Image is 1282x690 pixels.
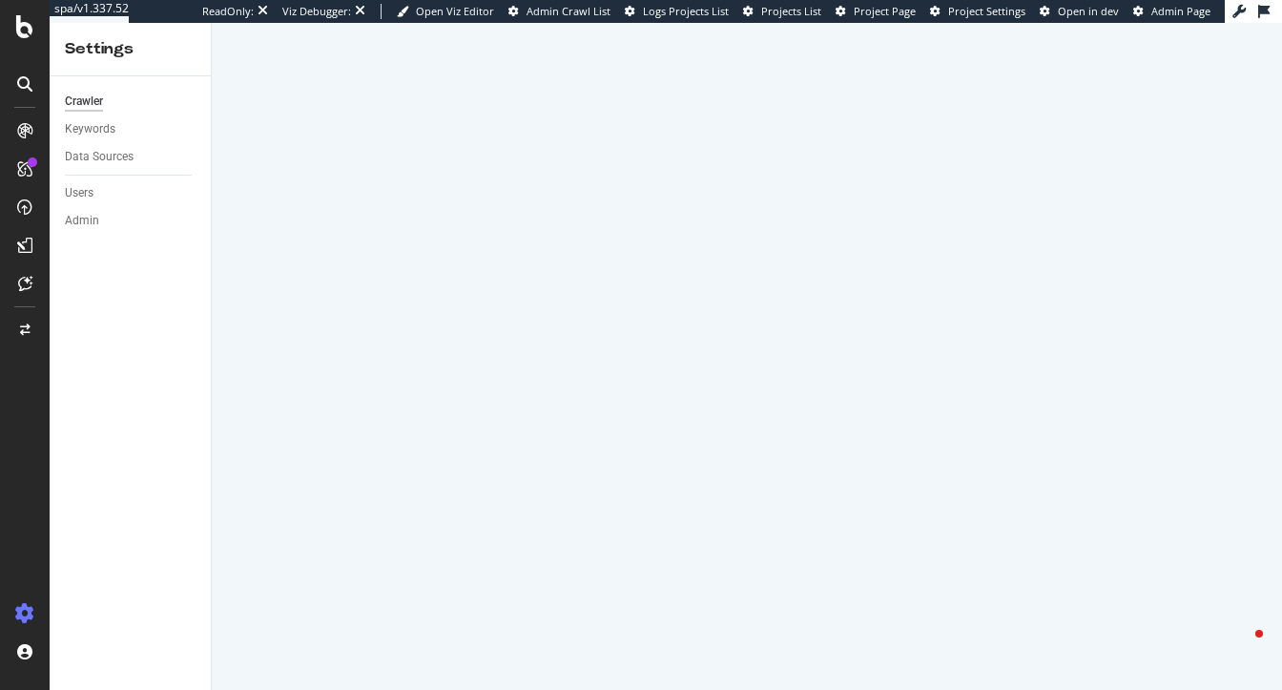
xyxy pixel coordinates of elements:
span: Open in dev [1058,4,1119,18]
div: Users [65,183,93,203]
a: Keywords [65,119,197,139]
span: Admin Crawl List [527,4,610,18]
a: Projects List [743,4,821,19]
a: Admin Crawl List [508,4,610,19]
div: Viz Debugger: [282,4,351,19]
span: Open Viz Editor [416,4,494,18]
a: Project Page [836,4,916,19]
a: Open in dev [1040,4,1119,19]
iframe: Intercom live chat [1217,625,1263,671]
a: Crawler [65,92,197,112]
div: Settings [65,38,196,60]
span: Admin Page [1151,4,1210,18]
div: Crawler [65,92,103,112]
div: Keywords [65,119,115,139]
span: Project Settings [948,4,1025,18]
div: Data Sources [65,147,134,167]
span: Logs Projects List [643,4,729,18]
div: ReadOnly: [202,4,254,19]
div: Admin [65,211,99,231]
a: Users [65,183,197,203]
a: Open Viz Editor [397,4,494,19]
span: Projects List [761,4,821,18]
a: Data Sources [65,147,197,167]
span: Project Page [854,4,916,18]
a: Project Settings [930,4,1025,19]
a: Admin Page [1133,4,1210,19]
a: Logs Projects List [625,4,729,19]
a: Admin [65,211,197,231]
